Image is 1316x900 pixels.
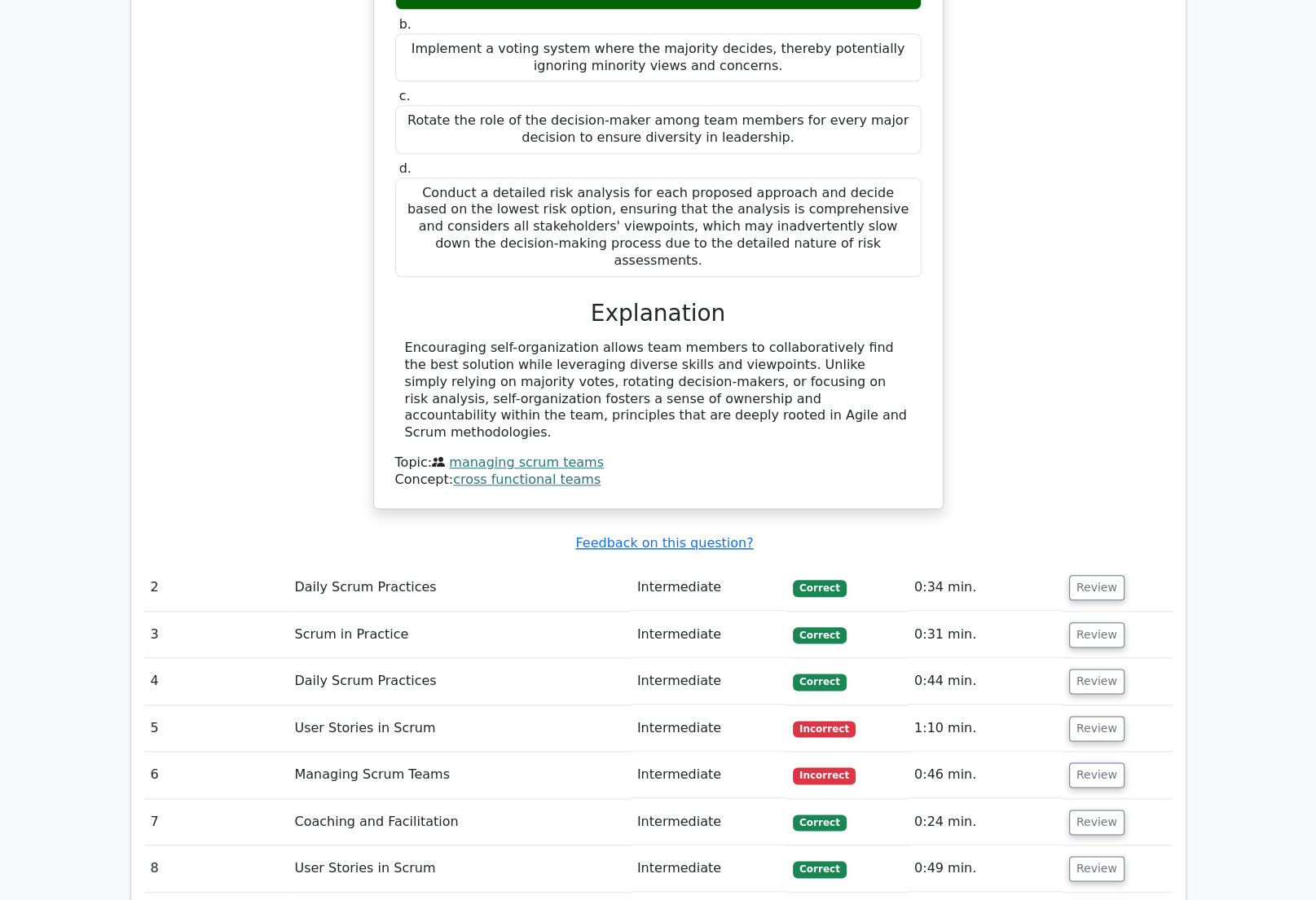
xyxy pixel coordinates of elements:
[908,658,1063,705] td: 0:44 min.
[144,564,288,611] td: 2
[631,658,786,705] td: Intermediate
[399,160,412,176] span: d.
[399,16,412,32] span: b.
[631,845,786,892] td: Intermediate
[1069,575,1125,600] button: Review
[288,845,630,892] td: User Stories in Scrum
[1069,716,1125,741] button: Review
[793,674,846,690] span: Correct
[453,472,601,487] a: cross functional teams
[395,178,922,277] div: Conduct a detailed risk analysis for each proposed approach and decide based on the lowest risk o...
[395,33,922,82] div: Implement a voting system where the majority decides, thereby potentially ignoring minority views...
[575,535,753,551] a: Feedback on this question?
[908,612,1063,658] td: 0:31 min.
[908,705,1063,752] td: 1:10 min.
[631,705,786,752] td: Intermediate
[631,799,786,845] td: Intermediate
[405,300,912,327] h3: Explanation
[395,454,922,472] div: Topic:
[631,612,786,658] td: Intermediate
[793,627,846,643] span: Correct
[399,88,411,103] span: c.
[631,752,786,798] td: Intermediate
[793,861,846,877] span: Correct
[1069,669,1125,694] button: Review
[144,752,288,798] td: 6
[288,564,630,611] td: Daily Scrum Practices
[395,105,922,154] div: Rotate the role of the decision-maker among team members for every major decision to ensure diver...
[144,658,288,705] td: 4
[405,340,912,441] div: Encouraging self-organization allows team members to collaboratively find the best solution while...
[288,658,630,705] td: Daily Scrum Practices
[395,472,922,489] div: Concept:
[793,767,856,784] span: Incorrect
[793,721,856,737] span: Incorrect
[449,454,604,470] a: managing scrum teams
[1069,856,1125,881] button: Review
[144,845,288,892] td: 8
[144,799,288,845] td: 7
[793,580,846,596] span: Correct
[1069,762,1125,788] button: Review
[288,612,630,658] td: Scrum in Practice
[631,564,786,611] td: Intermediate
[144,612,288,658] td: 3
[908,845,1063,892] td: 0:49 min.
[288,752,630,798] td: Managing Scrum Teams
[288,799,630,845] td: Coaching and Facilitation
[1069,810,1125,835] button: Review
[793,814,846,831] span: Correct
[144,705,288,752] td: 5
[908,799,1063,845] td: 0:24 min.
[288,705,630,752] td: User Stories in Scrum
[1069,622,1125,648] button: Review
[908,564,1063,611] td: 0:34 min.
[908,752,1063,798] td: 0:46 min.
